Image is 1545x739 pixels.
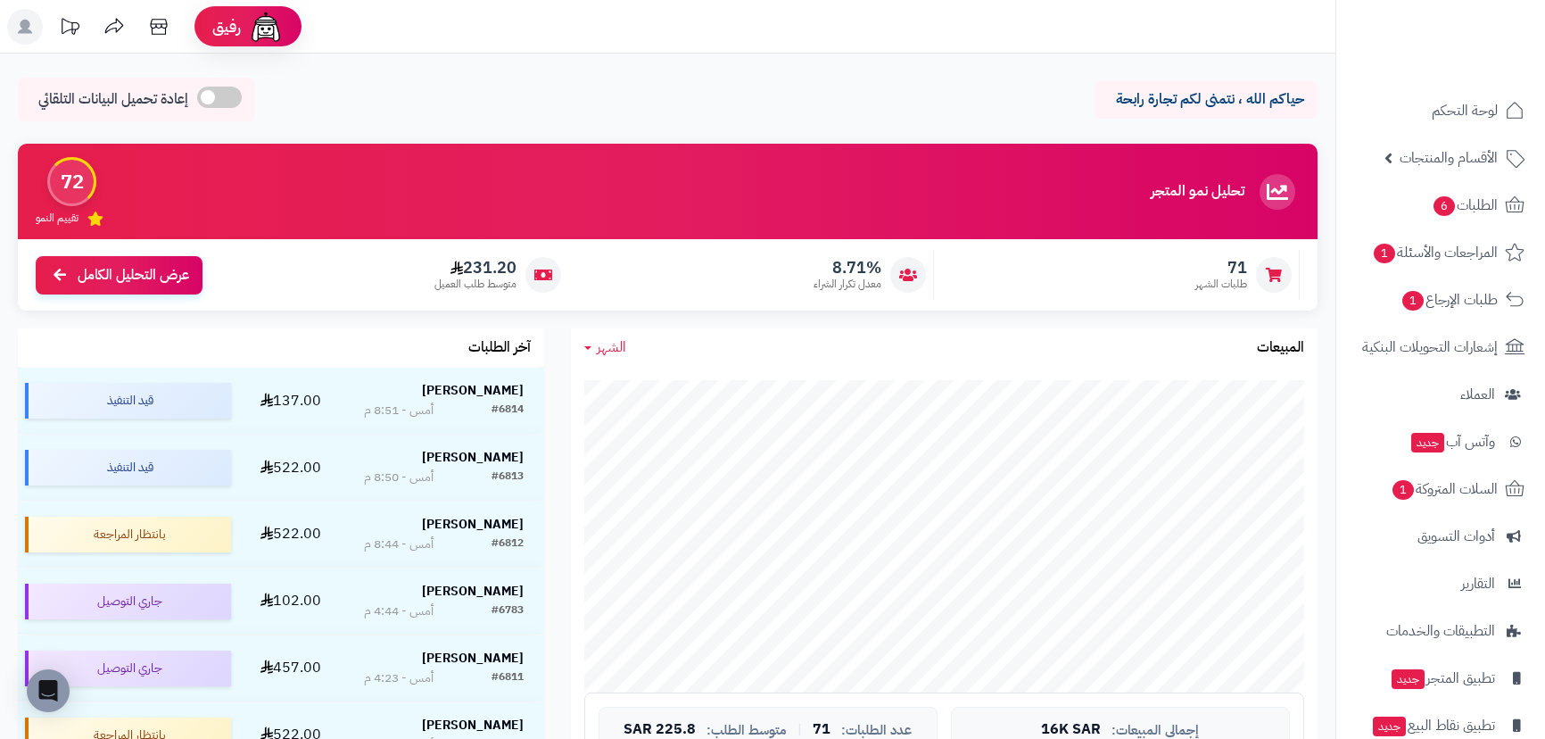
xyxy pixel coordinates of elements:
[238,569,343,635] td: 102.00
[1400,287,1498,312] span: طلبات الإرجاع
[1391,477,1498,502] span: السلات المتروكة
[1433,196,1455,216] span: 6
[706,723,787,738] span: متوسط الطلب:
[1372,240,1498,265] span: المراجعات والأسئلة
[1374,244,1395,263] span: 1
[1195,277,1247,292] span: طلبات الشهر
[364,669,434,687] div: أمس - 4:23 م
[238,435,343,501] td: 522.00
[492,602,524,620] div: #6783
[584,337,626,358] a: الشهر
[36,211,78,226] span: تقييم النمو
[47,9,92,49] a: تحديثات المنصة
[1362,335,1498,360] span: إشعارات التحويلات البنكية
[1460,382,1495,407] span: العملاء
[814,258,881,278] span: 8.71%
[1347,373,1534,416] a: العملاء
[1195,258,1247,278] span: 71
[814,277,881,292] span: معدل تكرار الشراء
[1400,145,1498,170] span: الأقسام والمنتجات
[364,469,434,486] div: أمس - 8:50 م
[1432,193,1498,218] span: الطلبات
[1417,524,1495,549] span: أدوات التسويق
[238,502,343,568] td: 522.00
[238,368,343,434] td: 137.00
[1402,291,1424,311] span: 1
[422,515,524,534] strong: [PERSON_NAME]
[364,602,434,620] div: أمس - 4:44 م
[25,651,231,686] div: جاري التوصيل
[492,669,524,687] div: #6811
[492,402,524,419] div: #6814
[597,336,626,358] span: الشهر
[813,722,830,738] span: 71
[1386,619,1495,644] span: التطبيقات والخدمات
[492,536,524,553] div: #6812
[27,669,70,712] div: Open Intercom Messenger
[1347,420,1534,463] a: وآتس آبجديد
[797,723,802,736] span: |
[212,16,241,37] span: رفيق
[434,277,516,292] span: متوسط طلب العميل
[1111,723,1199,738] span: إجمالي المبيعات:
[78,265,189,286] span: عرض التحليل الكامل
[422,448,524,467] strong: [PERSON_NAME]
[364,402,434,419] div: أمس - 8:51 م
[1041,722,1101,738] span: 16K SAR
[1347,657,1534,700] a: تطبيق المتجرجديد
[36,256,202,295] a: عرض التحليل الكامل
[422,649,524,668] strong: [PERSON_NAME]
[1257,340,1304,356] h3: المبيعات
[1392,480,1414,500] span: 1
[1461,571,1495,596] span: التقارير
[1347,231,1534,274] a: المراجعات والأسئلة1
[1347,468,1534,511] a: السلات المتروكة1
[434,258,516,278] span: 231.20
[1347,610,1534,652] a: التطبيقات والخدمات
[25,450,231,486] div: قيد التنفيذ
[1411,433,1444,453] span: جديد
[1409,429,1495,454] span: وآتس آب
[1347,326,1534,369] a: إشعارات التحويلات البنكية
[1347,184,1534,227] a: الطلبات6
[1347,562,1534,605] a: التقارير
[422,582,524,601] strong: [PERSON_NAME]
[1347,89,1534,132] a: لوحة التحكم
[422,716,524,735] strong: [PERSON_NAME]
[492,469,524,486] div: #6813
[238,635,343,702] td: 457.00
[1151,184,1244,200] h3: تحليل نمو المتجر
[1108,89,1304,110] p: حياكم الله ، نتمنى لكم تجارة رابحة
[25,383,231,419] div: قيد التنفيذ
[1432,98,1498,123] span: لوحة التحكم
[1371,713,1495,738] span: تطبيق نقاط البيع
[38,89,188,110] span: إعادة تحميل البيانات التلقائي
[1392,669,1425,689] span: جديد
[1347,515,1534,558] a: أدوات التسويق
[1424,50,1528,87] img: logo-2.png
[364,536,434,553] div: أمس - 8:44 م
[1390,666,1495,691] span: تطبيق المتجر
[248,9,284,45] img: ai-face.png
[25,584,231,619] div: جاري التوصيل
[1347,278,1534,321] a: طلبات الإرجاع1
[468,340,531,356] h3: آخر الطلبات
[841,723,912,738] span: عدد الطلبات:
[1373,717,1406,736] span: جديد
[25,517,231,552] div: بانتظار المراجعة
[624,722,696,738] span: 225.8 SAR
[422,381,524,400] strong: [PERSON_NAME]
